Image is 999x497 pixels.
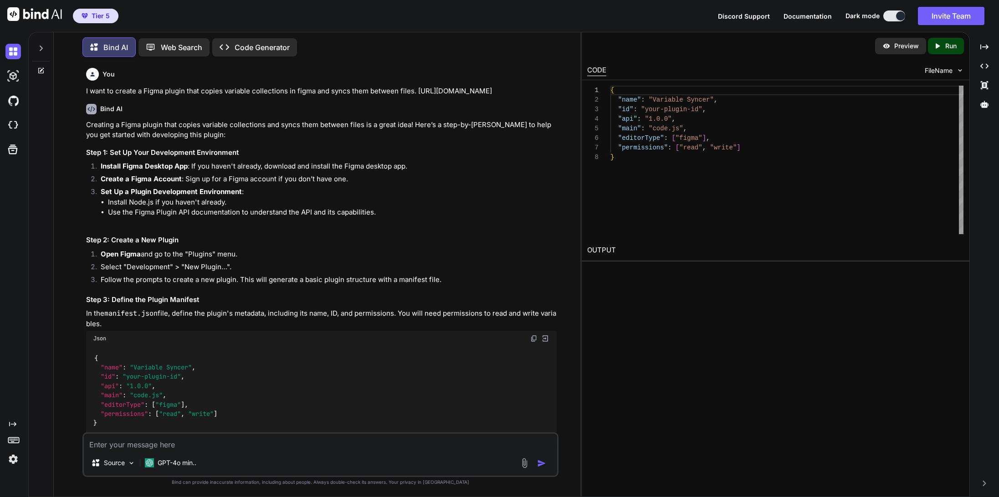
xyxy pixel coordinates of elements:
[587,153,599,162] div: 8
[702,106,706,113] span: ,
[161,42,202,53] p: Web Search
[148,410,152,418] span: :
[144,400,148,409] span: :
[86,148,557,158] h3: Step 1: Set Up Your Development Environment
[649,96,714,103] span: "Variable Syncer"
[94,354,98,362] span: {
[100,104,123,113] h6: Bind AI
[188,410,214,418] span: "write"
[123,391,126,400] span: :
[649,125,683,132] span: "code.js"
[618,125,641,132] span: "main"
[618,96,641,103] span: "name"
[181,400,184,409] span: ]
[73,9,118,23] button: premiumTier 5
[192,363,195,371] span: ,
[587,105,599,114] div: 3
[537,459,546,468] img: icon
[104,309,158,318] code: manifest.json
[86,120,557,140] p: Creating a Figma plugin that copies variable collections and syncs them between files is a great ...
[128,459,135,467] img: Pick Models
[158,458,196,467] p: GPT-4o min..
[668,144,671,151] span: :
[101,250,141,258] strong: Open Figma
[101,373,115,381] span: "id"
[82,479,558,486] p: Bind can provide inaccurate information, including about people. Always double-check its answers....
[7,7,62,21] img: Bind AI
[93,419,97,427] span: }
[918,7,984,25] button: Invite Team
[587,86,599,95] div: 1
[882,42,891,50] img: preview
[123,363,126,371] span: :
[587,114,599,124] div: 4
[587,95,599,105] div: 2
[672,115,676,123] span: ,
[618,106,634,113] span: "id"
[130,363,192,371] span: "Variable Syncer"
[181,373,184,381] span: ,
[86,308,557,329] p: In the file, define the plugin's metadata, including its name, ID, and permissions. You will need...
[718,12,770,20] span: Discord Support
[152,382,155,390] span: ,
[93,249,557,262] li: and go to the "Plugins" menu.
[679,144,702,151] span: "read"
[101,174,182,183] strong: Create a Figma Account
[784,12,832,20] span: Documentation
[530,335,538,342] img: copy
[86,235,557,246] h3: Step 2: Create a New Plugin
[214,410,217,418] span: ]
[618,144,668,151] span: "permissions"
[587,143,599,153] div: 7
[587,133,599,143] div: 6
[737,144,740,151] span: ]
[152,400,155,409] span: [
[86,295,557,305] h3: Step 3: Define the Plugin Manifest
[641,96,645,103] span: :
[541,334,549,343] img: Open in Browser
[610,154,614,161] span: }
[159,410,181,418] span: "read"
[845,11,880,20] span: Dark mode
[181,410,184,418] span: ,
[108,197,557,208] li: Install Node.js if you haven't already.
[618,115,637,123] span: "api"
[108,207,557,218] li: Use the Figma Plugin API documentation to understand the API and its capabilities.
[184,400,188,409] span: ,
[5,451,21,467] img: settings
[664,134,668,142] span: :
[587,124,599,133] div: 5
[710,144,737,151] span: "write"
[123,373,181,381] span: "your-plugin-id"
[163,391,166,400] span: ,
[676,134,702,142] span: "figma"
[894,41,919,51] p: Preview
[119,382,123,390] span: :
[101,363,123,371] span: "name"
[718,11,770,21] button: Discord Support
[956,67,964,74] img: chevron down
[235,42,290,53] p: Code Generator
[155,400,181,409] span: "figma"
[82,13,88,19] img: premium
[582,240,969,261] h2: OUTPUT
[706,134,710,142] span: ,
[519,458,530,468] img: attachment
[86,86,557,97] p: I want to create a Figma plugin that copies variable collections in figma and syncs them between ...
[702,144,706,151] span: ,
[115,373,119,381] span: :
[672,134,676,142] span: [
[618,134,664,142] span: "editorType"
[93,335,106,342] span: Json
[610,87,614,94] span: {
[637,115,641,123] span: :
[5,44,21,59] img: darkChat
[93,161,557,174] li: : If you haven't already, download and install the Figma desktop app.
[702,134,706,142] span: ]
[101,162,188,170] strong: Install Figma Desktop App
[5,68,21,84] img: darkAi-studio
[5,118,21,133] img: cloudideIcon
[641,125,645,132] span: :
[93,262,557,275] li: Select "Development" > "New Plugin…".
[714,96,717,103] span: ,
